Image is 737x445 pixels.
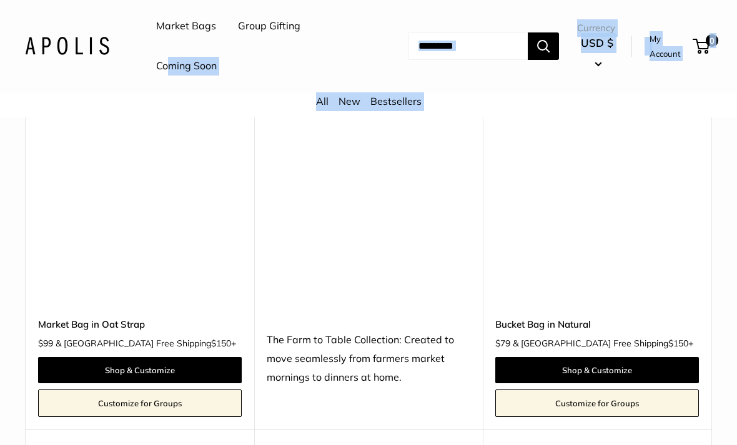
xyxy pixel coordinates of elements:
span: USD $ [581,36,613,49]
span: $150 [668,338,688,349]
button: Search [528,32,559,60]
span: $150 [211,338,231,349]
iframe: Sign Up via Text for Offers [10,398,134,435]
div: The Farm to Table Collection: Created to move seamlessly from farmers market mornings to dinners ... [267,331,470,387]
span: & [GEOGRAPHIC_DATA] Free Shipping + [56,339,236,348]
span: $79 [495,338,510,349]
input: Search... [408,32,528,60]
span: 0 [706,34,718,47]
a: Group Gifting [238,17,300,36]
span: $99 [38,338,53,349]
a: My Account [650,31,688,62]
a: Market Bags [156,17,216,36]
a: Market Bag in Oat StrapMarket Bag in Oat Strap [38,101,242,305]
a: Shop & Customize [495,357,699,383]
a: Shop & Customize [38,357,242,383]
span: & [GEOGRAPHIC_DATA] Free Shipping + [513,339,693,348]
a: Bestsellers [370,95,422,107]
a: All [316,95,329,107]
a: Coming Soon [156,57,217,76]
a: Customize for Groups [38,389,242,417]
a: New [339,95,360,107]
span: Currency [577,19,617,37]
a: Bucket Bag in NaturalBucket Bag in Natural [495,101,699,305]
button: USD $ [577,33,617,73]
a: Market Bag in Oat Strap [38,317,242,331]
img: Apolis [25,37,109,55]
a: Bucket Bag in Natural [495,317,699,331]
a: Customize for Groups [495,389,699,417]
a: 0 [694,39,710,54]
